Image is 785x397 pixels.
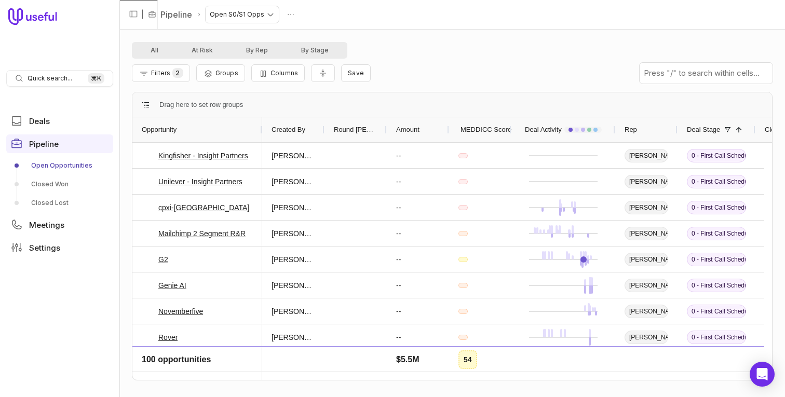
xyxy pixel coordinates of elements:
a: Pipeline [6,134,113,153]
span: -- [396,305,401,318]
span: [PERSON_NAME] [272,279,315,292]
input: Press "/" to search within cells... [640,63,773,84]
span: MEDDICC Score [461,124,511,136]
a: Genie AI [158,279,186,292]
a: Closed Won [6,176,113,193]
button: All [134,44,175,57]
span: Save [348,69,364,77]
span: [PERSON_NAME] [625,149,668,162]
div: Pipeline submenu [6,157,113,211]
span: [PERSON_NAME] [272,149,315,162]
kbd: ⌘ K [88,73,104,84]
button: Actions [283,7,299,22]
span: Settings [29,244,60,252]
button: Filter Pipeline [132,64,190,82]
a: Deals [6,112,113,130]
span: [PERSON_NAME] [625,175,668,188]
a: Rover [158,331,178,344]
span: [PERSON_NAME] [625,279,668,292]
span: [PERSON_NAME] [272,331,315,344]
span: [PERSON_NAME] [625,253,668,266]
span: Groups [215,69,238,77]
span: Meetings [29,221,64,229]
button: By Rep [229,44,285,57]
span: [PERSON_NAME] [272,357,315,369]
span: Deals [29,117,50,125]
span: Opportunity [142,124,177,136]
span: Drag here to set row groups [159,99,243,111]
span: -- [396,149,401,162]
a: Settings [6,238,113,257]
span: 0 - First Call Scheduled [687,357,746,370]
span: [PERSON_NAME] [272,201,315,214]
span: 0 - First Call Scheduled [687,175,746,188]
span: Deal Activity [525,124,562,136]
span: 0 - First Call Scheduled [687,305,746,318]
span: 0 - First Call Scheduled [687,331,746,344]
span: | [141,8,144,21]
span: -- [396,201,401,214]
span: 0 - First Call Scheduled [687,279,746,292]
button: Collapse all rows [311,64,335,83]
a: Pipeline [160,8,192,21]
span: 2 [172,68,183,78]
span: [PERSON_NAME] [625,305,668,318]
a: cpxi-[GEOGRAPHIC_DATA] [158,201,249,214]
a: Closed Lost [6,195,113,211]
button: Group Pipeline [196,64,245,82]
span: Deal Stage [687,124,720,136]
span: Inbound - Enterprise - EMEA [334,357,377,369]
a: Novemberfive [158,305,203,318]
a: G2 [158,253,168,266]
span: 0 - First Call Scheduled [687,149,746,162]
span: 0 - First Call Scheduled [687,201,746,214]
button: At Risk [175,44,229,57]
span: -- [396,279,401,292]
button: By Stage [285,44,345,57]
button: Columns [251,64,305,82]
a: Kingfisher - Insight Partners [158,149,248,162]
span: -- [396,175,401,188]
div: Open Intercom Messenger [750,362,775,387]
span: Columns [270,69,298,77]
button: Collapse sidebar [126,6,141,22]
span: [PERSON_NAME] [272,175,315,188]
span: [PERSON_NAME] [625,357,668,370]
a: Unilever - Insight Partners [158,175,242,188]
a: Coop Norge [158,357,198,369]
div: Row Groups [159,99,243,111]
span: 0 - First Call Scheduled [687,253,746,266]
span: [PERSON_NAME] [625,331,668,344]
span: Filters [151,69,170,77]
span: [PERSON_NAME] [272,305,315,318]
a: Meetings [6,215,113,234]
span: [PERSON_NAME] [272,227,315,240]
span: Rep [625,124,637,136]
span: -- [396,253,401,266]
span: Quick search... [28,74,72,83]
button: Create a new saved view [341,64,371,82]
a: Mailchimp 2 Segment R&R [158,227,246,240]
span: Created By [272,124,305,136]
span: Amount [396,124,419,136]
span: Pipeline [29,140,59,148]
span: 0 - First Call Scheduled [687,227,746,240]
span: Round [PERSON_NAME] Queue [334,124,377,136]
span: -- [396,227,401,240]
span: [PERSON_NAME] [625,227,668,240]
span: [PERSON_NAME] [625,201,668,214]
span: -- [396,331,401,344]
span: -- [396,357,401,369]
a: Open Opportunities [6,157,113,174]
span: [PERSON_NAME] [272,253,315,266]
div: MEDDICC Score [458,117,502,142]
